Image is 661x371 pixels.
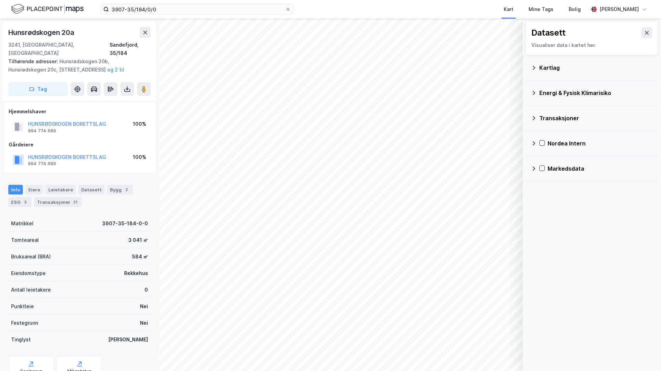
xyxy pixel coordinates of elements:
div: Mine Tags [529,5,553,13]
div: Visualiser data i kartet her. [531,41,652,49]
input: Søk på adresse, matrikkel, gårdeiere, leietakere eller personer [109,4,285,15]
button: Tag [8,82,68,96]
div: Hunsrødskogen 20a [8,27,76,38]
div: Tinglyst [11,335,31,344]
iframe: Chat Widget [626,338,661,371]
div: 584 ㎡ [132,253,148,261]
div: Transaksjoner [34,197,82,207]
div: Festegrunn [11,319,38,327]
div: Rekkehus [124,269,148,277]
div: Bruksareal (BRA) [11,253,51,261]
div: Hjemmelshaver [9,107,150,116]
img: logo.f888ab2527a4732fd821a326f86c7f29.svg [11,3,84,15]
div: Matrikkel [11,219,34,228]
div: Gårdeiere [9,141,150,149]
div: Kartlag [539,64,653,72]
span: Tilhørende adresser: [8,58,59,64]
div: 994 774 689 [28,128,56,134]
div: Antall leietakere [11,286,51,294]
div: Bygg [107,185,133,194]
div: Sandefjord, 35/184 [110,41,151,57]
div: Eiendomstype [11,269,46,277]
div: [PERSON_NAME] [599,5,639,13]
div: Datasett [78,185,104,194]
div: 3907-35-184-0-0 [102,219,148,228]
div: 994 774 689 [28,161,56,167]
div: Datasett [531,27,566,38]
div: Punktleie [11,302,34,311]
div: 21 [72,199,79,206]
div: Eiere [26,185,43,194]
div: ESG [8,197,31,207]
div: Hunsrødskogen 20b, Hunsrødskogen 20c, [STREET_ADDRESS] [8,57,145,74]
div: Bolig [569,5,581,13]
div: 3 041 ㎡ [128,236,148,244]
div: Leietakere [46,185,76,194]
div: Markedsdata [548,164,653,173]
div: 0 [145,286,148,294]
div: Energi & Fysisk Klimarisiko [539,89,653,97]
div: Info [8,185,23,194]
div: Nordea Intern [548,139,653,148]
div: 3 [22,199,29,206]
div: [PERSON_NAME] [108,335,148,344]
div: Transaksjoner [539,114,653,122]
div: Nei [140,302,148,311]
div: 2 [123,186,130,193]
div: Tomteareal [11,236,39,244]
div: 100% [133,120,146,128]
div: 100% [133,153,146,161]
div: Nei [140,319,148,327]
div: 3241, [GEOGRAPHIC_DATA], [GEOGRAPHIC_DATA] [8,41,110,57]
div: Kart [504,5,513,13]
